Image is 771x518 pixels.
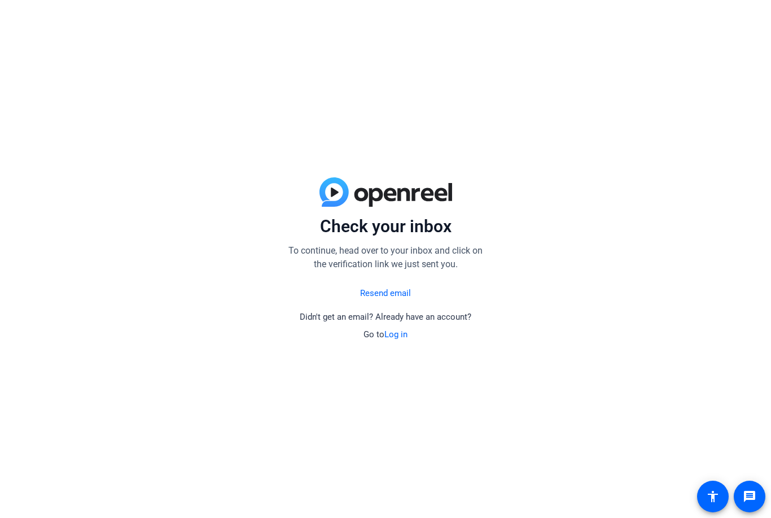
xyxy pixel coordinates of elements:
span: Go to [363,329,408,339]
span: Didn't get an email? Already have an account? [300,312,471,322]
mat-icon: message [743,490,756,503]
p: Check your inbox [284,216,487,237]
img: blue-gradient.svg [319,177,452,207]
mat-icon: accessibility [706,490,720,503]
a: Log in [384,329,408,339]
p: To continue, head over to your inbox and click on the verification link we just sent you. [284,244,487,271]
a: Resend email [360,287,411,300]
